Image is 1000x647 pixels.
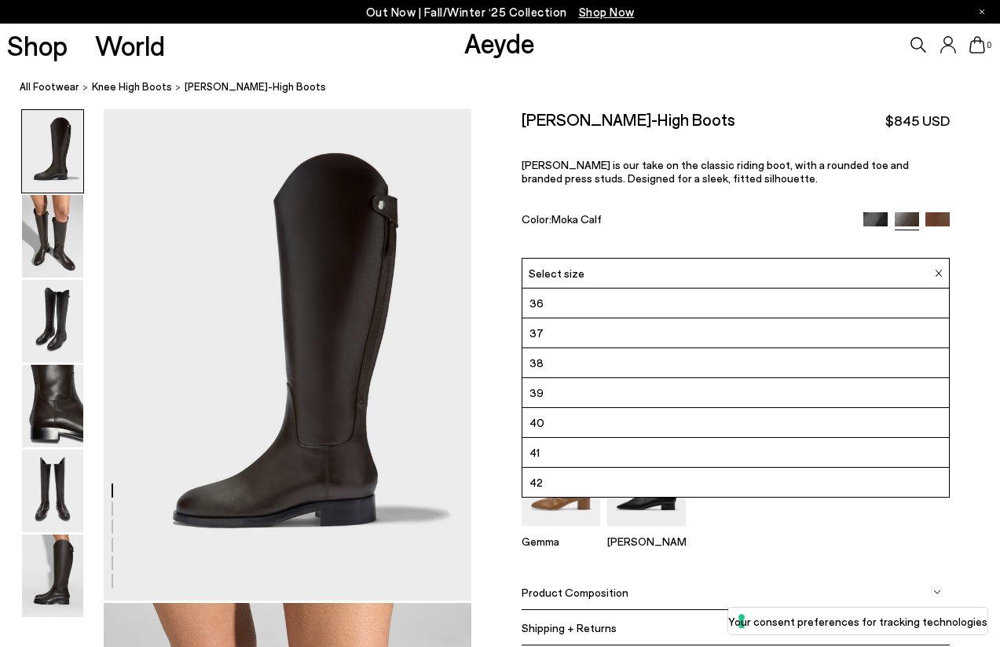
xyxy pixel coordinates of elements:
a: All Footwear [20,79,79,95]
span: Moka Calf [551,212,602,226]
p: [PERSON_NAME] is our take on the classic riding boot, with a rounded toe and branded press studs.... [522,158,950,185]
span: 40 [529,413,544,432]
span: 38 [529,353,544,373]
img: Hector Knee-High Boots - Image 5 [22,450,83,532]
a: Shop [7,31,68,59]
span: 37 [529,323,544,343]
p: Out Now | Fall/Winter ‘25 Collection [366,2,635,22]
a: World [95,31,165,59]
span: knee high boots [92,80,172,93]
h2: [PERSON_NAME]-High Boots [522,109,735,129]
div: Color: [522,212,849,230]
span: Select size [529,265,584,281]
nav: breadcrumb [20,66,1000,109]
span: Navigate to /collections/new-in [579,5,635,19]
button: Your consent preferences for tracking technologies [728,608,987,634]
span: 42 [529,472,543,492]
img: svg%3E [933,588,941,596]
span: 39 [529,383,544,403]
a: Delia Low-Heeled Ballet Pumps [PERSON_NAME] [607,515,686,548]
span: [PERSON_NAME]-High Boots [185,79,326,95]
img: Hector Knee-High Boots - Image 6 [22,535,83,617]
label: Your consent preferences for tracking technologies [728,613,987,630]
img: Hector Knee-High Boots - Image 2 [22,195,83,278]
a: Gemma Block Heel Pumps Gemma [522,515,600,548]
a: knee high boots [92,79,172,95]
img: Hector Knee-High Boots - Image 3 [22,280,83,362]
img: Hector Knee-High Boots - Image 4 [22,365,83,447]
span: 36 [529,293,544,313]
a: Aeyde [464,26,535,59]
a: 0 [969,36,985,53]
img: Hector Knee-High Boots - Image 1 [22,110,83,193]
span: 0 [985,41,993,50]
p: Gemma [522,535,600,548]
span: 41 [529,443,540,462]
p: [PERSON_NAME] [607,535,686,548]
span: Product Composition [522,586,628,599]
span: $845 USD [885,111,950,131]
span: Shipping + Returns [522,621,617,634]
